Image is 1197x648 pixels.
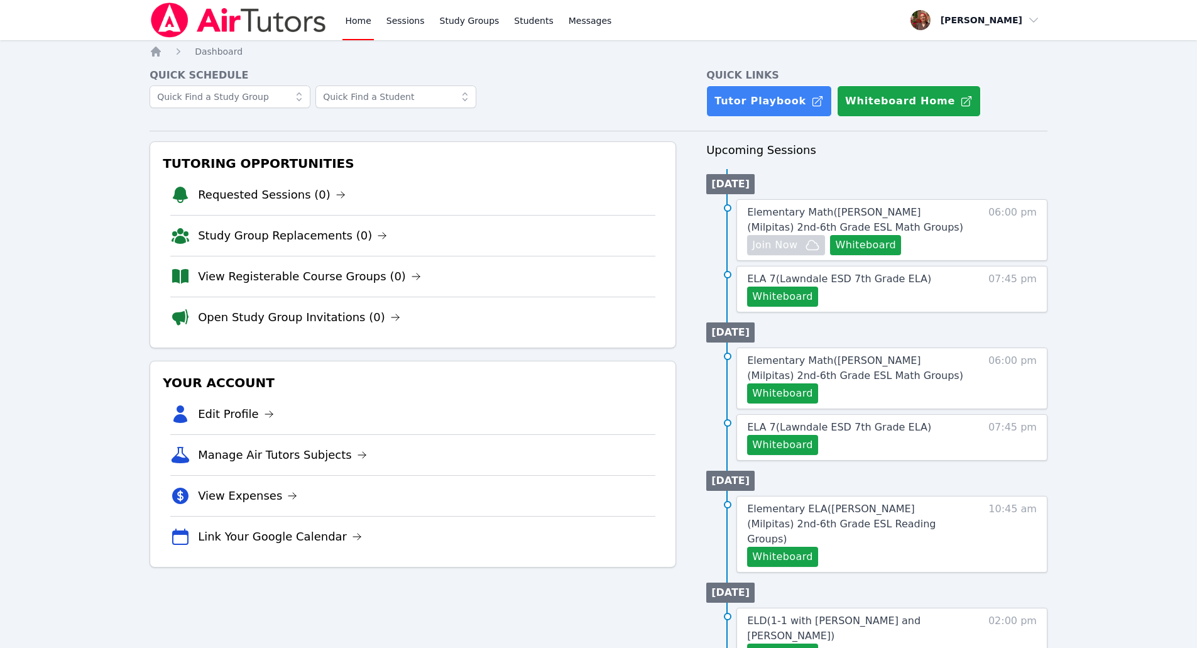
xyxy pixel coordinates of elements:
input: Quick Find a Study Group [150,85,310,108]
a: Elementary Math([PERSON_NAME] (Milpitas) 2nd-6th Grade ESL Math Groups) [747,353,965,383]
a: ELA 7(Lawndale ESD 7th Grade ELA) [747,272,931,287]
h4: Quick Links [706,68,1047,83]
h3: Upcoming Sessions [706,141,1047,159]
a: Elementary Math([PERSON_NAME] (Milpitas) 2nd-6th Grade ESL Math Groups) [747,205,965,235]
h3: Tutoring Opportunities [160,152,665,175]
button: Join Now [747,235,825,255]
button: Whiteboard [747,547,818,567]
h3: Your Account [160,371,665,394]
a: Study Group Replacements (0) [198,227,387,244]
a: View Registerable Course Groups (0) [198,268,421,285]
span: Elementary Math ( [PERSON_NAME] (Milpitas) 2nd-6th Grade ESL Math Groups ) [747,206,963,233]
button: Whiteboard [747,435,818,455]
span: ELD ( 1-1 with [PERSON_NAME] and [PERSON_NAME] ) [747,615,921,642]
a: Dashboard [195,45,243,58]
span: 10:45 am [988,502,1037,567]
a: Requested Sessions (0) [198,186,346,204]
a: ELD(1-1 with [PERSON_NAME] and [PERSON_NAME]) [747,613,965,644]
button: Whiteboard [830,235,901,255]
span: 07:45 pm [988,272,1037,307]
span: ELA 7 ( Lawndale ESD 7th Grade ELA ) [747,273,931,285]
span: 06:00 pm [988,353,1037,404]
h4: Quick Schedule [150,68,676,83]
span: ELA 7 ( Lawndale ESD 7th Grade ELA ) [747,421,931,433]
span: Join Now [752,238,797,253]
nav: Breadcrumb [150,45,1047,58]
li: [DATE] [706,471,755,491]
a: Elementary ELA([PERSON_NAME] (Milpitas) 2nd-6th Grade ESL Reading Groups) [747,502,965,547]
a: Link Your Google Calendar [198,528,362,546]
span: 06:00 pm [988,205,1037,255]
button: Whiteboard [747,287,818,307]
img: Air Tutors [150,3,327,38]
li: [DATE] [706,174,755,194]
a: ELA 7(Lawndale ESD 7th Grade ELA) [747,420,931,435]
span: Dashboard [195,47,243,57]
a: Edit Profile [198,405,274,423]
span: 07:45 pm [988,420,1037,455]
a: View Expenses [198,487,297,505]
a: Open Study Group Invitations (0) [198,309,400,326]
li: [DATE] [706,583,755,603]
li: [DATE] [706,322,755,343]
span: Messages [569,14,612,27]
span: Elementary ELA ( [PERSON_NAME] (Milpitas) 2nd-6th Grade ESL Reading Groups ) [747,503,936,545]
span: Elementary Math ( [PERSON_NAME] (Milpitas) 2nd-6th Grade ESL Math Groups ) [747,354,963,382]
button: Whiteboard Home [837,85,981,117]
button: Whiteboard [747,383,818,404]
a: Tutor Playbook [706,85,832,117]
a: Manage Air Tutors Subjects [198,446,367,464]
input: Quick Find a Student [315,85,476,108]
